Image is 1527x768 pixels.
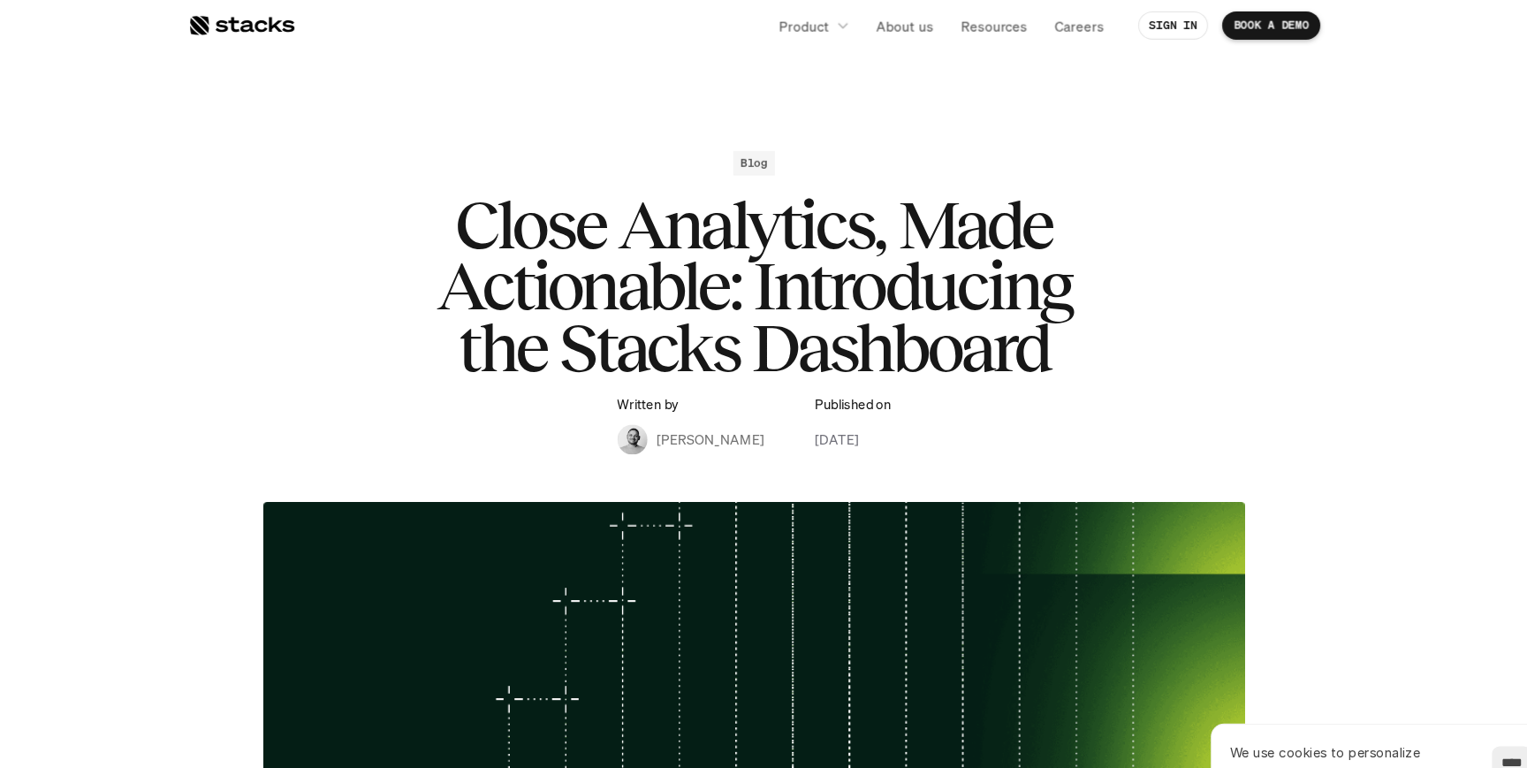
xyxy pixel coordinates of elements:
h1: Close Analytics, Made Actionable: Introducing the Stacks Dashboard [410,182,1117,354]
p: Published on [820,372,892,387]
p: SIGN IN [1134,18,1179,30]
p: [PERSON_NAME] [672,402,772,421]
p: We use cookies to personalize content, run ads, and analyze traffic. [1209,696,1437,733]
p: [DATE] [820,402,862,421]
p: Careers [1045,15,1091,34]
p: Resources [957,15,1020,34]
a: About us [868,8,942,40]
p: BOOK A DEMO [1212,18,1283,30]
p: Written by [635,372,693,387]
a: SIGN IN [1123,11,1189,37]
p: Product [787,15,834,34]
a: BOOK A DEMO [1202,11,1294,37]
a: Careers [1035,8,1102,40]
a: Privacy Policy [209,337,286,349]
a: Resources [946,8,1030,40]
h2: Blog [751,147,777,159]
p: About us [878,15,931,34]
